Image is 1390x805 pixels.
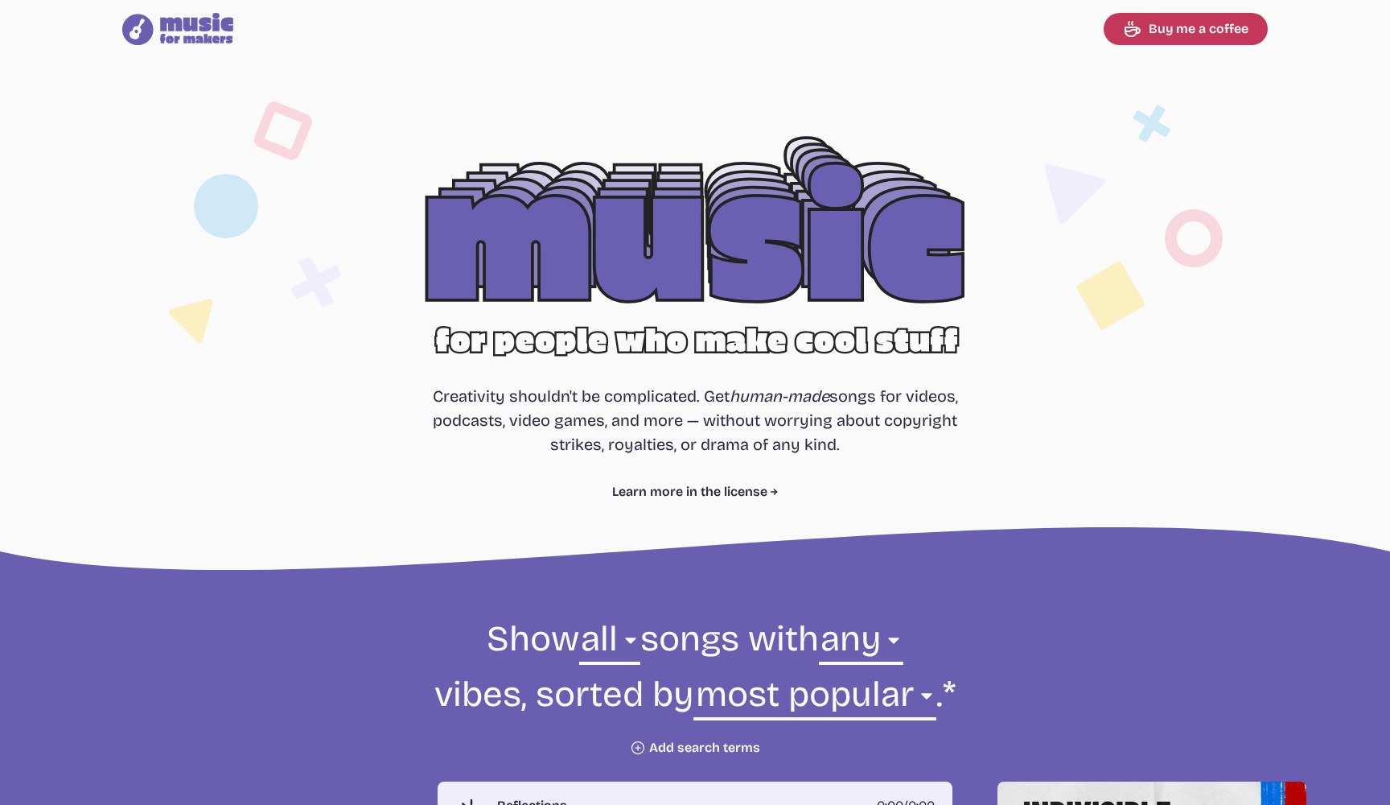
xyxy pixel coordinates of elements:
i: human-made [730,386,829,406]
select: vibe [819,616,903,671]
form: Show songs with vibes, sorted by . [257,616,1133,756]
button: Add search terms [630,740,760,756]
a: Buy me a coffee [1104,13,1268,45]
a: Learn more in the license [612,482,779,502]
p: Creativity shouldn't be complicated. Get songs for videos, podcasts, video games, and more — with... [432,384,958,456]
select: sorting [693,671,936,727]
select: genre [579,616,640,671]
